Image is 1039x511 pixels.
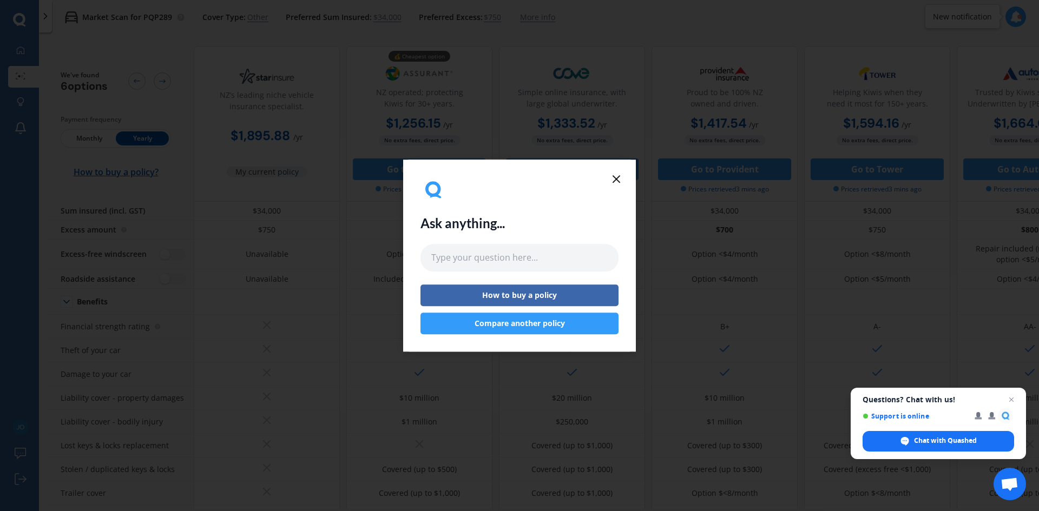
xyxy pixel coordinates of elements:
div: Chat with Quashed [863,431,1014,452]
input: Type your question here... [420,244,619,271]
button: How to buy a policy [420,284,619,306]
div: Open chat [994,468,1026,500]
span: Chat with Quashed [914,436,977,446]
button: Compare another policy [420,313,619,334]
span: Close chat [1005,393,1018,406]
span: Questions? Chat with us! [863,395,1014,404]
span: Support is online [863,412,967,420]
h2: Ask anything... [420,216,505,231]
